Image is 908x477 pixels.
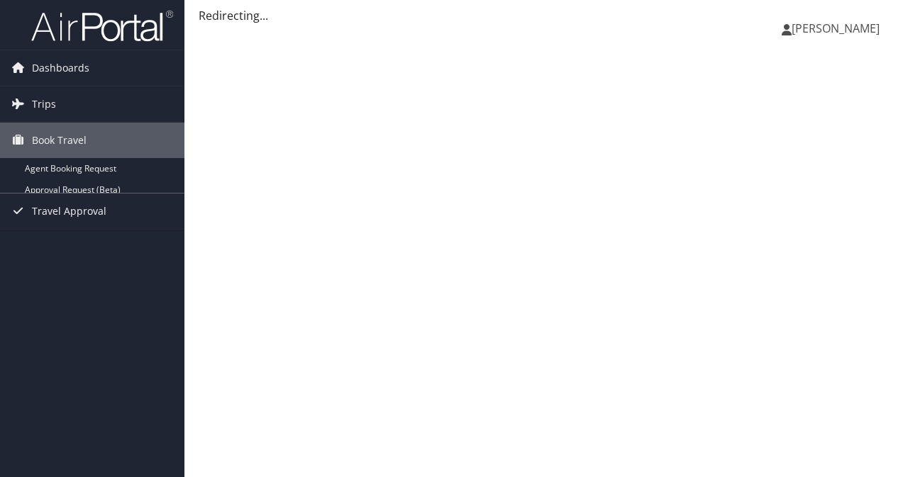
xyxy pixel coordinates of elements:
span: Book Travel [32,123,87,158]
span: [PERSON_NAME] [792,21,880,36]
span: Travel Approval [32,193,106,229]
a: [PERSON_NAME] [782,7,894,50]
div: Redirecting... [199,7,894,24]
span: Dashboards [32,50,89,86]
span: Trips [32,86,56,122]
img: airportal-logo.png [31,9,173,43]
